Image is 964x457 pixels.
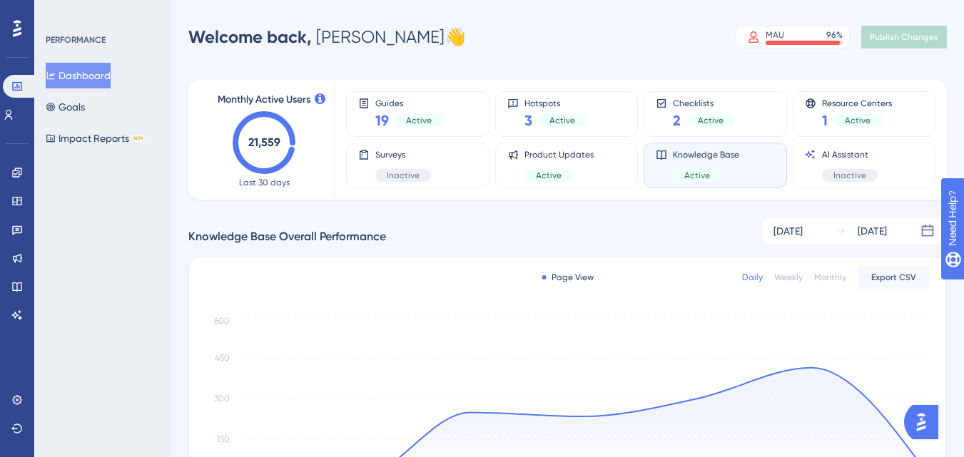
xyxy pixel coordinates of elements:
button: Publish Changes [861,26,947,48]
button: Dashboard [46,63,111,88]
span: Guides [375,98,443,108]
div: Daily [742,272,763,283]
span: Welcome back, [188,26,312,47]
div: 96 % [826,29,843,41]
span: Hotspots [524,98,587,108]
span: 1 [822,111,828,130]
span: Active [549,115,575,126]
div: Weekly [774,272,803,283]
span: Active [698,115,724,126]
span: 3 [524,111,532,130]
button: Export CSV [858,266,929,289]
div: [DATE] [858,222,887,240]
span: Last 30 days [239,177,290,188]
button: Goals [46,94,85,120]
span: Knowledge Base Overall Performance [188,228,386,245]
span: Publish Changes [870,31,938,43]
tspan: 300 [214,394,230,404]
span: Surveys [375,149,431,160]
span: Product Updates [524,149,594,160]
div: Page View [542,272,594,283]
text: 21,559 [248,135,280,149]
div: BETA [132,135,145,142]
span: AI Assistant [822,149,878,160]
span: Export CSV [871,272,916,283]
span: Monthly Active Users [218,91,310,108]
div: [DATE] [773,222,803,240]
tspan: 450 [215,353,230,363]
span: Knowledge Base [673,149,739,160]
div: PERFORMANCE [46,34,106,46]
span: Checklists [673,98,735,108]
div: [PERSON_NAME] 👋 [188,26,466,48]
div: MAU [766,29,784,41]
span: 2 [673,111,681,130]
div: Monthly [814,272,846,283]
span: 19 [375,111,389,130]
span: Inactive [387,170,420,181]
span: Active [845,115,871,126]
span: Active [684,170,710,181]
span: Active [406,115,432,126]
button: Impact ReportsBETA [46,125,145,151]
span: Active [536,170,562,181]
iframe: UserGuiding AI Assistant Launcher [904,401,947,443]
tspan: 600 [214,316,230,326]
span: Need Help? [34,4,89,21]
span: Inactive [833,170,866,181]
tspan: 150 [217,434,230,444]
span: Resource Centers [822,98,892,108]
